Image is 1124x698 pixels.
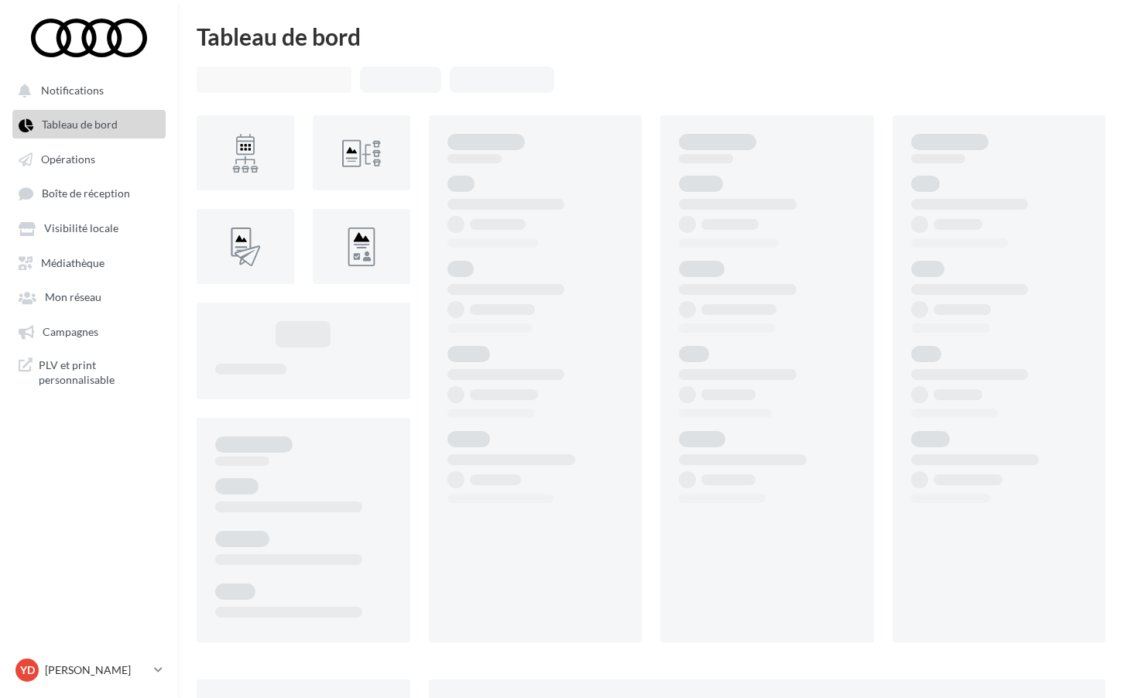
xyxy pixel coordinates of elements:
a: Médiathèque [9,248,169,276]
a: Opérations [9,145,169,173]
a: Visibilité locale [9,214,169,241]
span: Boîte de réception [42,187,130,200]
span: Notifications [41,84,104,97]
span: Médiathèque [41,256,105,269]
a: YD [PERSON_NAME] [12,655,166,685]
a: Tableau de bord [9,110,169,138]
span: YD [20,662,35,678]
p: [PERSON_NAME] [45,662,148,678]
span: Tableau de bord [42,118,118,132]
a: Campagnes [9,317,169,345]
a: Mon réseau [9,282,169,310]
a: Boîte de réception [9,179,169,207]
button: Notifications [9,76,163,104]
span: Visibilité locale [44,222,118,235]
div: Tableau de bord [197,25,1105,48]
span: PLV et print personnalisable [39,358,159,388]
span: Campagnes [43,325,98,338]
span: Mon réseau [45,291,101,304]
a: PLV et print personnalisable [9,351,169,394]
span: Opérations [41,152,95,166]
